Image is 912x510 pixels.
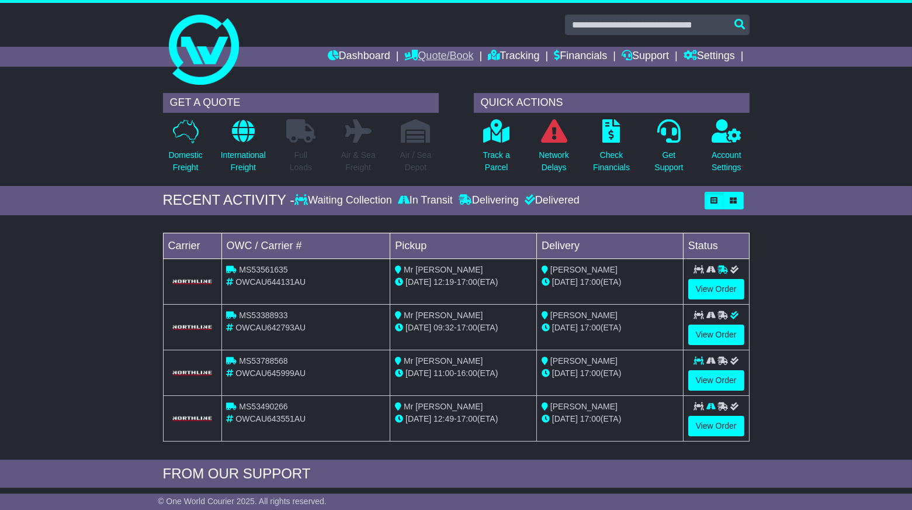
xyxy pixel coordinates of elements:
[622,47,669,67] a: Support
[434,368,454,378] span: 11:00
[550,402,618,411] span: [PERSON_NAME]
[688,279,744,299] a: View Order
[580,368,601,378] span: 17:00
[457,414,477,423] span: 17:00
[163,93,439,113] div: GET A QUOTE
[688,325,744,345] a: View Order
[328,47,390,67] a: Dashboard
[395,276,532,288] div: - (ETA)
[171,278,214,285] img: GetCarrierServiceLogo
[593,149,630,174] p: Check Financials
[405,368,431,378] span: [DATE]
[239,402,287,411] span: MS53490266
[405,414,431,423] span: [DATE]
[550,311,618,320] span: [PERSON_NAME]
[168,119,203,180] a: DomesticFreight
[483,149,510,174] p: Track a Parcel
[457,323,477,332] span: 17:00
[404,47,473,67] a: Quote/Book
[552,277,578,287] span: [DATE]
[221,233,390,259] td: OWC / Carrier #
[400,149,432,174] p: Air / Sea Depot
[168,149,202,174] p: Domestic Freight
[235,277,306,287] span: OWCAU644131AU
[171,415,214,422] img: GetCarrierServiceLogo
[405,277,431,287] span: [DATE]
[554,47,607,67] a: Financials
[171,324,214,331] img: GetCarrierServiceLogo
[580,323,601,332] span: 17:00
[235,368,306,378] span: OWCAU645999AU
[239,356,287,366] span: MS53788568
[221,149,266,174] p: International Freight
[220,119,266,180] a: InternationalFreight
[488,47,539,67] a: Tracking
[395,367,532,380] div: - (ETA)
[654,149,683,174] p: Get Support
[235,414,306,423] span: OWCAU643551AU
[536,233,683,259] td: Delivery
[592,119,630,180] a: CheckFinancials
[684,47,735,67] a: Settings
[235,323,306,332] span: OWCAU642793AU
[580,414,601,423] span: 17:00
[434,414,454,423] span: 12:49
[158,497,327,506] span: © One World Courier 2025. All rights reserved.
[395,413,532,425] div: - (ETA)
[474,93,750,113] div: QUICK ACTIONS
[654,119,684,180] a: GetSupport
[405,323,431,332] span: [DATE]
[163,233,221,259] td: Carrier
[395,322,532,334] div: - (ETA)
[712,149,741,174] p: Account Settings
[457,277,477,287] span: 17:00
[522,194,580,207] div: Delivered
[688,370,744,391] a: View Order
[711,119,742,180] a: AccountSettings
[683,233,749,259] td: Status
[390,233,537,259] td: Pickup
[171,370,214,377] img: GetCarrierServiceLogo
[688,416,744,436] a: View Order
[163,466,750,483] div: FROM OUR SUPPORT
[539,149,568,174] p: Network Delays
[395,194,456,207] div: In Transit
[542,413,678,425] div: (ETA)
[286,149,315,174] p: Full Loads
[404,311,483,320] span: Mr [PERSON_NAME]
[404,402,483,411] span: Mr [PERSON_NAME]
[552,323,578,332] span: [DATE]
[434,323,454,332] span: 09:32
[552,414,578,423] span: [DATE]
[163,192,295,209] div: RECENT ACTIVITY -
[483,119,511,180] a: Track aParcel
[542,367,678,380] div: (ETA)
[456,194,522,207] div: Delivering
[550,265,618,274] span: [PERSON_NAME]
[404,356,483,366] span: Mr [PERSON_NAME]
[404,265,483,274] span: Mr [PERSON_NAME]
[341,149,376,174] p: Air & Sea Freight
[434,277,454,287] span: 12:19
[538,119,569,180] a: NetworkDelays
[294,194,394,207] div: Waiting Collection
[239,311,287,320] span: MS53388933
[542,322,678,334] div: (ETA)
[580,277,601,287] span: 17:00
[457,368,477,378] span: 16:00
[552,368,578,378] span: [DATE]
[542,276,678,288] div: (ETA)
[239,265,287,274] span: MS53561635
[550,356,618,366] span: [PERSON_NAME]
